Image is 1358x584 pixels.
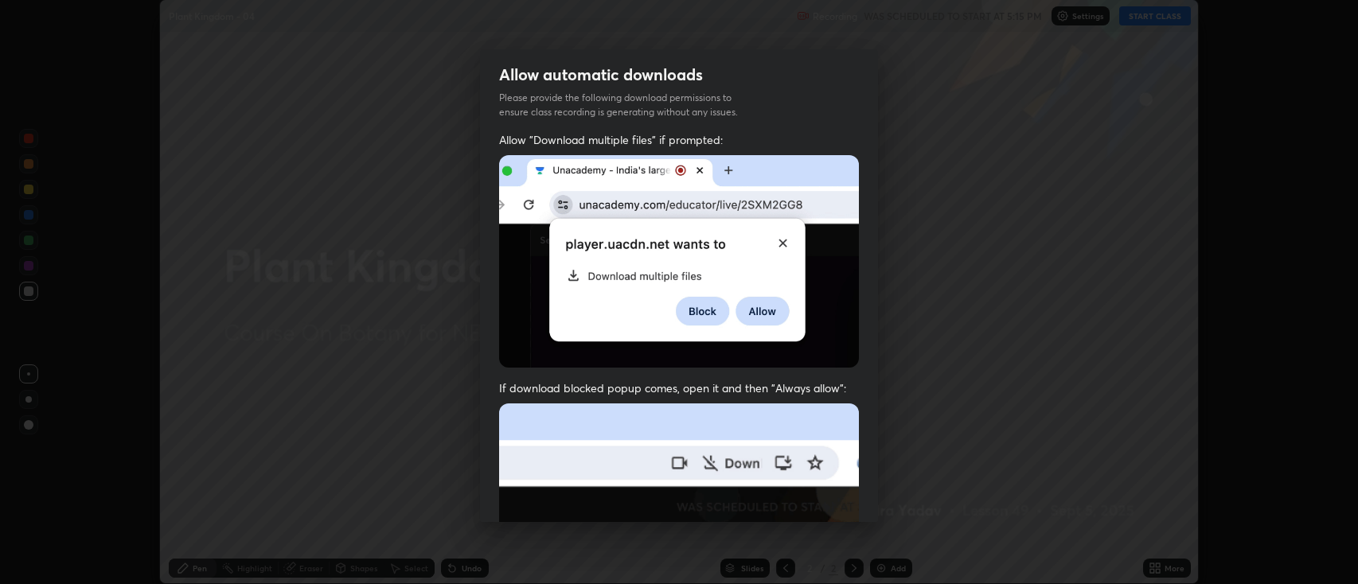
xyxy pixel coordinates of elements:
span: Allow "Download multiple files" if prompted: [499,132,859,147]
p: Please provide the following download permissions to ensure class recording is generating without... [499,91,757,119]
h2: Allow automatic downloads [499,64,703,85]
img: downloads-permission-allow.gif [499,155,859,368]
span: If download blocked popup comes, open it and then "Always allow": [499,380,859,395]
